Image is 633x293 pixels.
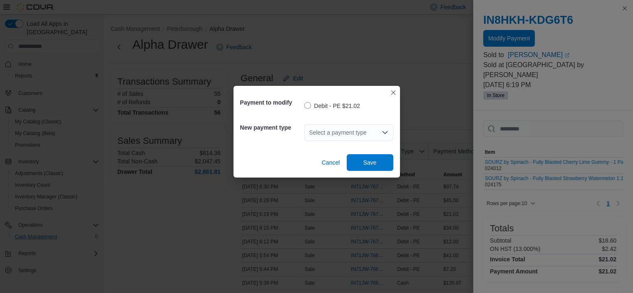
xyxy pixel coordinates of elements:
[240,119,303,136] h5: New payment type
[322,158,340,167] span: Cancel
[347,154,393,171] button: Save
[304,101,360,111] label: Debit - PE $21.02
[363,158,377,167] span: Save
[240,94,303,111] h5: Payment to modify
[388,88,398,98] button: Closes this modal window
[318,154,343,171] button: Cancel
[382,129,388,136] button: Open list of options
[309,128,310,138] input: Accessible screen reader label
